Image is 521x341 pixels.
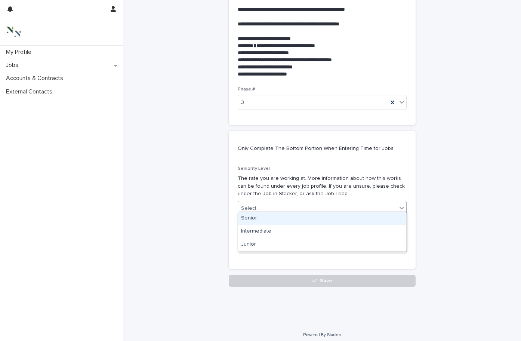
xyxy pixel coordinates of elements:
img: 3bAFpBnQQY6ys9Fa9hsD [6,24,21,39]
div: Junior [238,238,406,251]
p: The rate you are working at. More information about how this works can be found under every job p... [238,175,407,198]
a: Powered By Stacker [303,332,341,337]
span: Phase # [238,87,255,92]
p: Only Complete The Bottom Portion When Entering Time for Jobs [238,145,404,152]
span: 3 [241,99,244,107]
p: External Contacts [3,88,58,95]
div: Senior [238,212,406,225]
span: Seniority Level [238,166,270,171]
div: Select... [241,205,260,212]
p: Accounts & Contracts [3,75,69,82]
button: Save [229,275,416,287]
div: Intermediate [238,225,406,238]
p: My Profile [3,49,37,56]
span: Save [320,278,332,283]
p: Jobs [3,62,24,69]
